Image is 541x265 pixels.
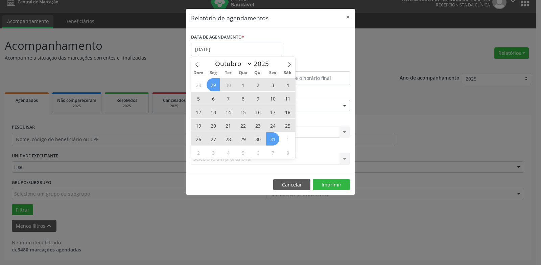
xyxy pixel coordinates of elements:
[191,32,244,43] label: DATA DE AGENDAMENTO
[281,78,294,91] span: Outubro 4, 2025
[281,119,294,132] span: Outubro 25, 2025
[266,132,279,146] span: Outubro 31, 2025
[221,132,235,146] span: Outubro 28, 2025
[266,92,279,105] span: Outubro 10, 2025
[281,132,294,146] span: Novembro 1, 2025
[207,132,220,146] span: Outubro 27, 2025
[192,105,205,118] span: Outubro 12, 2025
[207,146,220,159] span: Novembro 3, 2025
[191,14,268,22] h5: Relatório de agendamentos
[251,71,265,75] span: Qui
[192,92,205,105] span: Outubro 5, 2025
[212,59,252,68] select: Month
[251,105,264,118] span: Outubro 16, 2025
[221,119,235,132] span: Outubro 21, 2025
[281,92,294,105] span: Outubro 11, 2025
[236,71,251,75] span: Qua
[192,78,205,91] span: Setembro 28, 2025
[251,132,264,146] span: Outubro 30, 2025
[207,105,220,118] span: Outubro 13, 2025
[251,119,264,132] span: Outubro 23, 2025
[192,119,205,132] span: Outubro 19, 2025
[251,146,264,159] span: Novembro 6, 2025
[207,119,220,132] span: Outubro 20, 2025
[281,146,294,159] span: Novembro 8, 2025
[280,71,295,75] span: Sáb
[221,146,235,159] span: Novembro 4, 2025
[192,132,205,146] span: Outubro 26, 2025
[266,146,279,159] span: Novembro 7, 2025
[273,179,310,191] button: Cancelar
[265,71,280,75] span: Sex
[272,61,350,71] label: ATÉ
[221,105,235,118] span: Outubro 14, 2025
[236,119,250,132] span: Outubro 22, 2025
[272,71,350,85] input: Selecione o horário final
[251,92,264,105] span: Outubro 9, 2025
[192,146,205,159] span: Novembro 2, 2025
[281,105,294,118] span: Outubro 18, 2025
[266,78,279,91] span: Outubro 3, 2025
[341,9,355,25] button: Close
[206,71,221,75] span: Seg
[221,92,235,105] span: Outubro 7, 2025
[221,71,236,75] span: Ter
[251,78,264,91] span: Outubro 2, 2025
[236,78,250,91] span: Outubro 1, 2025
[266,119,279,132] span: Outubro 24, 2025
[191,43,282,56] input: Selecione uma data ou intervalo
[207,92,220,105] span: Outubro 6, 2025
[236,105,250,118] span: Outubro 15, 2025
[266,105,279,118] span: Outubro 17, 2025
[236,146,250,159] span: Novembro 5, 2025
[252,59,275,68] input: Year
[236,132,250,146] span: Outubro 29, 2025
[221,78,235,91] span: Setembro 30, 2025
[313,179,350,191] button: Imprimir
[207,78,220,91] span: Setembro 29, 2025
[191,71,206,75] span: Dom
[236,92,250,105] span: Outubro 8, 2025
